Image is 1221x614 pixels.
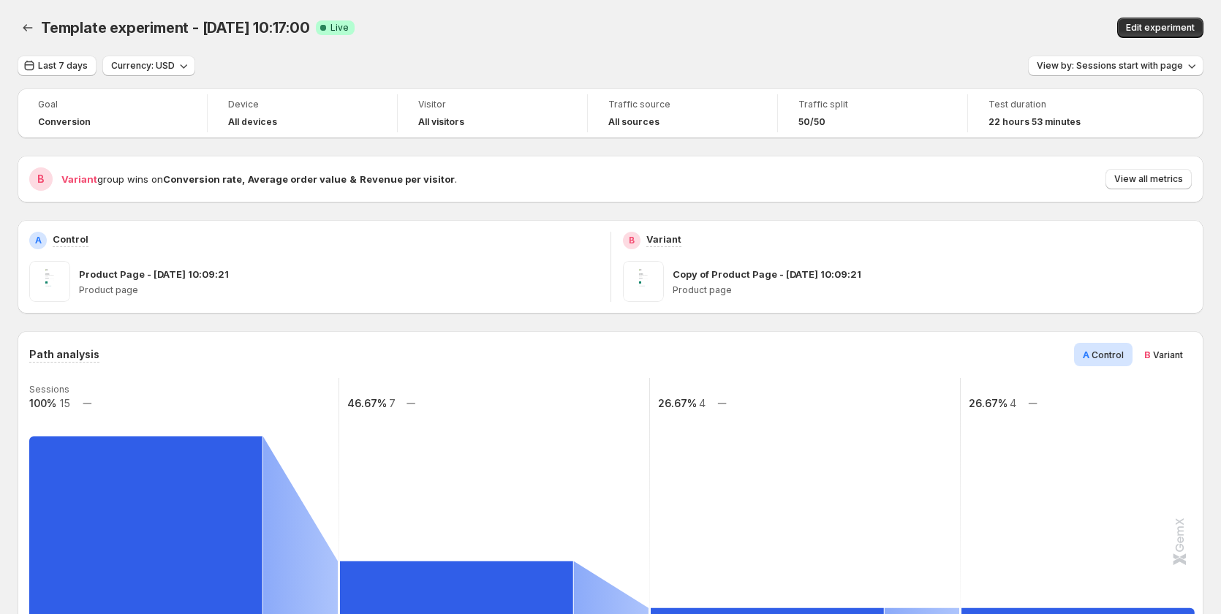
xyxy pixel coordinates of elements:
[1083,349,1089,360] span: A
[1028,56,1203,76] button: View by: Sessions start with page
[53,232,88,246] p: Control
[79,284,599,296] p: Product page
[248,173,347,185] strong: Average order value
[41,19,310,37] span: Template experiment - [DATE] 10:17:00
[228,99,377,110] span: Device
[347,397,387,409] text: 46.67%
[349,173,357,185] strong: &
[1144,349,1151,360] span: B
[60,397,70,409] text: 15
[969,397,1008,409] text: 26.67%
[673,267,861,281] p: Copy of Product Page - [DATE] 10:09:21
[38,60,88,72] span: Last 7 days
[37,172,45,186] h2: B
[658,397,697,409] text: 26.67%
[79,267,229,281] p: Product Page - [DATE] 10:09:21
[18,56,97,76] button: Last 7 days
[1037,60,1183,72] span: View by: Sessions start with page
[61,173,457,185] span: group wins on .
[988,116,1081,128] span: 22 hours 53 minutes
[38,99,186,110] span: Goal
[646,232,681,246] p: Variant
[988,97,1138,129] a: Test duration22 hours 53 minutes
[608,97,757,129] a: Traffic sourceAll sources
[1092,349,1124,360] span: Control
[102,56,195,76] button: Currency: USD
[418,97,567,129] a: VisitorAll visitors
[1153,349,1183,360] span: Variant
[1126,22,1195,34] span: Edit experiment
[608,116,659,128] h4: All sources
[29,397,56,409] text: 100%
[798,97,947,129] a: Traffic split50/50
[29,261,70,302] img: Product Page - Aug 19, 10:09:21
[360,173,455,185] strong: Revenue per visitor
[608,99,757,110] span: Traffic source
[111,60,175,72] span: Currency: USD
[699,397,706,409] text: 4
[38,97,186,129] a: GoalConversion
[673,284,1192,296] p: Product page
[228,97,377,129] a: DeviceAll devices
[242,173,245,185] strong: ,
[35,235,42,246] h2: A
[798,99,947,110] span: Traffic split
[29,384,69,395] text: Sessions
[1117,18,1203,38] button: Edit experiment
[29,347,99,362] h3: Path analysis
[988,99,1138,110] span: Test duration
[1010,397,1016,409] text: 4
[623,261,664,302] img: Copy of Product Page - Aug 19, 10:09:21
[18,18,38,38] button: Back
[38,116,91,128] span: Conversion
[1105,169,1192,189] button: View all metrics
[798,116,825,128] span: 50/50
[330,22,349,34] span: Live
[228,116,277,128] h4: All devices
[61,173,97,185] span: Variant
[163,173,242,185] strong: Conversion rate
[418,116,464,128] h4: All visitors
[1114,173,1183,185] span: View all metrics
[629,235,635,246] h2: B
[418,99,567,110] span: Visitor
[389,397,396,409] text: 7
